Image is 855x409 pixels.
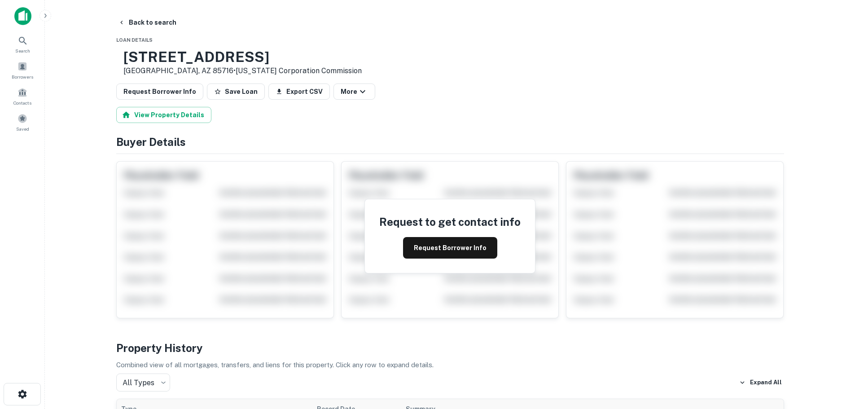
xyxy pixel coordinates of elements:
span: Borrowers [12,73,33,80]
iframe: Chat Widget [810,337,855,380]
span: Contacts [13,99,31,106]
button: Request Borrower Info [403,237,497,259]
a: Saved [3,110,42,134]
a: Search [3,32,42,56]
h4: Buyer Details [116,134,784,150]
img: capitalize-icon.png [14,7,31,25]
h3: [STREET_ADDRESS] [123,48,362,66]
a: Borrowers [3,58,42,82]
h4: Request to get contact info [379,214,521,230]
button: Request Borrower Info [116,84,203,100]
div: All Types [116,374,170,391]
button: View Property Details [116,107,211,123]
span: Saved [16,125,29,132]
button: Back to search [114,14,180,31]
a: [US_STATE] Corporation Commission [236,66,362,75]
button: Expand All [737,376,784,389]
button: Export CSV [268,84,330,100]
p: [GEOGRAPHIC_DATA], AZ 85716 • [123,66,362,76]
span: Search [15,47,30,54]
span: Loan Details [116,37,153,43]
button: More [333,84,375,100]
h4: Property History [116,340,784,356]
a: Contacts [3,84,42,108]
button: Save Loan [207,84,265,100]
p: Combined view of all mortgages, transfers, and liens for this property. Click any row to expand d... [116,360,784,370]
